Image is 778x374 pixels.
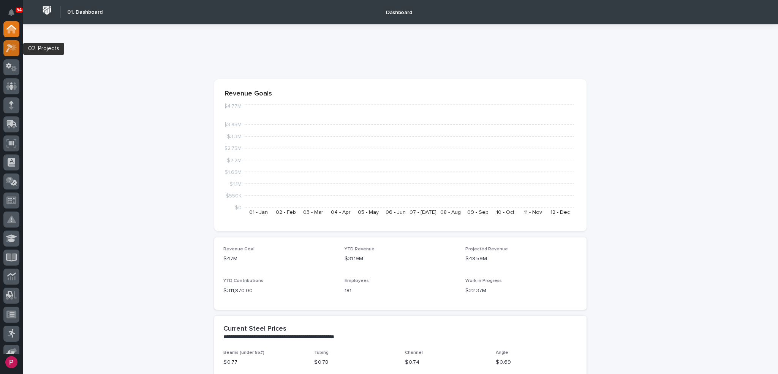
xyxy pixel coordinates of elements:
tspan: $4.77M [224,103,242,109]
p: $ 0.74 [405,358,487,366]
span: Projected Revenue [465,247,508,251]
tspan: $550K [226,193,242,198]
h2: 01. Dashboard [67,9,103,16]
tspan: $2.75M [224,146,242,151]
p: Revenue Goals [225,90,576,98]
p: $ 0.77 [223,358,305,366]
text: 08 - Aug [440,210,461,215]
span: Tubing [314,350,329,355]
text: 10 - Oct [496,210,514,215]
p: $ 0.78 [314,358,396,366]
text: 06 - Jun [386,210,406,215]
text: 05 - May [358,210,379,215]
text: 02 - Feb [276,210,296,215]
text: 09 - Sep [467,210,489,215]
div: Notifications54 [9,9,19,21]
p: 54 [17,7,22,13]
tspan: $3.3M [227,134,242,139]
p: $ 311,870.00 [223,287,335,295]
img: Workspace Logo [40,3,54,18]
p: 181 [345,287,457,295]
tspan: $1.1M [229,181,242,186]
tspan: $0 [235,205,242,210]
h2: Current Steel Prices [223,325,286,333]
button: Notifications [3,5,19,21]
text: 11 - Nov [524,210,542,215]
span: YTD Contributions [223,279,263,283]
span: YTD Revenue [345,247,375,251]
span: Employees [345,279,369,283]
span: Revenue Goal [223,247,255,251]
tspan: $3.85M [224,122,242,127]
span: Beams (under 55#) [223,350,264,355]
p: $48.59M [465,255,577,263]
span: Channel [405,350,423,355]
p: $ 0.69 [496,358,577,366]
span: Angle [496,350,508,355]
tspan: $2.2M [227,158,242,163]
span: Work in Progress [465,279,502,283]
p: $31.19M [345,255,457,263]
text: 04 - Apr [331,210,351,215]
p: $47M [223,255,335,263]
tspan: $1.65M [225,169,242,175]
text: 03 - Mar [303,210,323,215]
text: 12 - Dec [550,210,570,215]
text: 01 - Jan [249,210,268,215]
text: 07 - [DATE] [410,210,436,215]
p: $22.37M [465,287,577,295]
button: users-avatar [3,354,19,370]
